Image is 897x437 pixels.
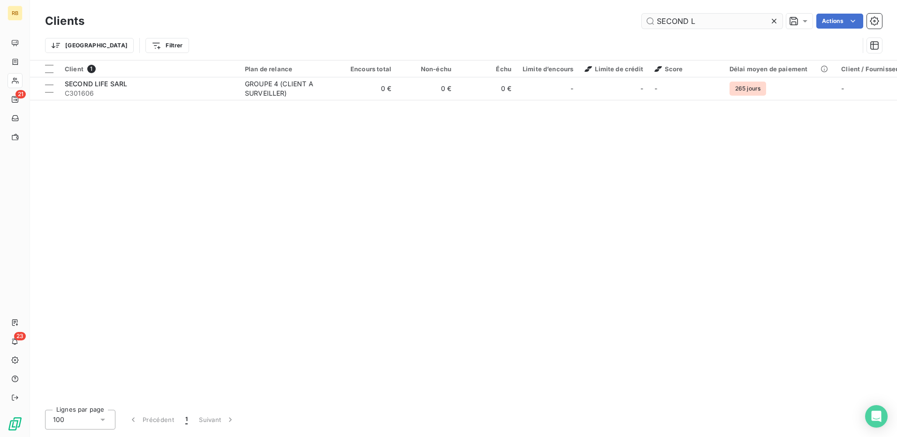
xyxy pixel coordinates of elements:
span: - [841,84,844,92]
a: 21 [8,92,22,107]
div: RB [8,6,23,21]
div: Délai moyen de paiement [730,65,830,73]
div: Échu [463,65,511,73]
button: Précédent [123,410,180,429]
button: 1 [180,410,193,429]
div: Open Intercom Messenger [865,405,888,428]
div: Limite d’encours [523,65,573,73]
div: Encours total [342,65,391,73]
div: Non-échu [403,65,451,73]
span: Score [654,65,683,73]
span: 21 [15,90,26,98]
span: C301606 [65,89,234,98]
button: Actions [816,14,863,29]
input: Rechercher [642,14,783,29]
div: GROUPE 4 (CLIENT A SURVEILLER) [245,79,331,98]
button: Suivant [193,410,241,429]
span: Client [65,65,84,73]
span: SECOND LIFE SARL [65,80,127,88]
span: 1 [185,415,188,424]
span: - [640,84,643,93]
span: 1 [87,65,96,73]
button: Filtrer [145,38,189,53]
button: [GEOGRAPHIC_DATA] [45,38,134,53]
img: Logo LeanPay [8,416,23,431]
td: 0 € [457,77,517,100]
span: - [570,84,573,93]
td: 0 € [337,77,397,100]
h3: Clients [45,13,84,30]
span: Limite de crédit [585,65,643,73]
div: Plan de relance [245,65,331,73]
td: 0 € [397,77,457,100]
span: - [654,84,657,92]
span: 100 [53,415,64,424]
span: 23 [14,332,26,340]
span: 265 jours [730,82,766,96]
